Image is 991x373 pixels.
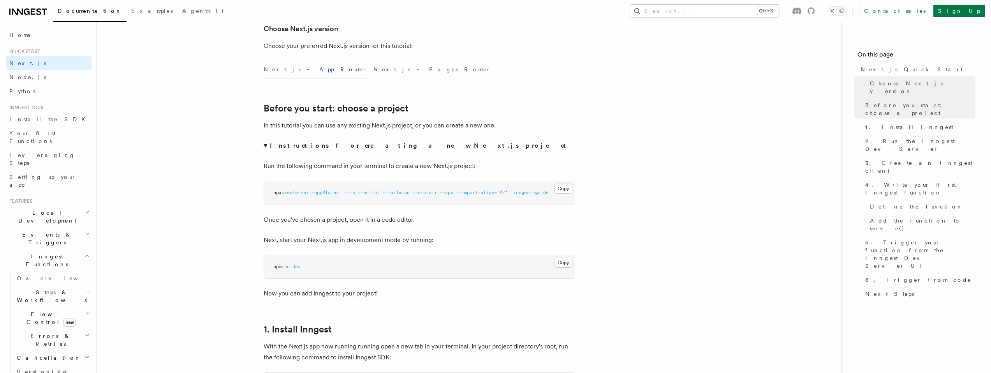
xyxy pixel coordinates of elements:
span: --import-alias= [456,190,497,195]
span: Leveraging Steps [9,152,75,166]
button: Next.js - Pages Router [373,61,491,78]
a: Sign Up [933,5,985,17]
p: In this tutorial you can use any existing Next.js project, or you can create a new one. [264,120,575,131]
a: Before you start: choose a project [264,103,408,114]
p: Run the following command in your terminal to create a new Next.js project: [264,161,575,171]
span: npx [273,190,282,195]
span: 2. Run the Inngest Dev Server [865,137,975,153]
p: Now you can add Inngest to your project! [264,288,575,299]
span: Examples [131,8,173,14]
a: Home [6,28,92,42]
a: Setting up your app [6,170,92,192]
span: --app [440,190,453,195]
a: Next.js Quick Start [857,62,975,76]
span: --tailwind [382,190,410,195]
p: With the Next.js app now running running open a new tab in your terminal. In your project directo... [264,341,575,363]
span: Local Development [6,209,85,225]
a: Leveraging Steps [6,148,92,170]
span: 3. Create an Inngest client [865,159,975,175]
button: Inngest Functions [6,249,92,271]
a: Next.js [6,56,92,70]
a: Your first Functions [6,126,92,148]
summary: Instructions for creating a new Next.js project [264,140,575,151]
span: Define the function [870,203,963,210]
span: Flow Control [14,310,86,326]
a: 3. Create an Inngest client [862,156,975,178]
strong: Instructions for creating a new Next.js project [270,142,569,149]
h4: On this page [857,50,975,62]
a: Before you start: choose a project [862,98,975,120]
span: 6. Trigger from code [865,276,972,284]
a: 1. Install Inngest [264,324,332,335]
a: 2. Run the Inngest Dev Server [862,134,975,156]
span: npm [273,264,282,269]
button: Copy [554,184,572,194]
a: 5. Trigger your function from the Inngest Dev Server UI [862,235,975,273]
a: Add the function to serve() [867,214,975,235]
span: Home [9,31,31,39]
span: Inngest Functions [6,253,84,268]
p: Once you've chosen a project, open it in a code editor. [264,214,575,225]
button: Copy [554,258,572,268]
span: Install the SDK [9,116,90,122]
p: Choose your preferred Next.js version for this tutorial: [264,41,575,51]
span: --eslint [358,190,380,195]
button: Search...Ctrl+K [630,5,780,17]
span: new [63,318,76,327]
button: Next.js - App Router [264,61,367,78]
a: Choose Next.js version [264,23,338,34]
span: Your first Functions [9,130,56,144]
button: Local Development [6,206,92,228]
span: Next.js [9,60,46,66]
span: Events & Triggers [6,231,85,246]
button: Cancellation [14,351,92,365]
a: Overview [14,271,92,285]
span: 5. Trigger your function from the Inngest Dev Server UI [865,239,975,270]
span: Overview [17,275,97,281]
span: Next Steps [865,290,914,298]
span: --src-dir [412,190,437,195]
button: Steps & Workflows [14,285,92,307]
span: Documentation [58,8,122,14]
p: Next, start your Next.js app in development mode by running: [264,235,575,246]
span: Quick start [6,48,40,55]
a: 6. Trigger from code [862,273,975,287]
span: Steps & Workflows [14,288,87,304]
a: Choose Next.js version [867,76,975,98]
span: AgentKit [182,8,224,14]
a: Define the function [867,200,975,214]
span: Add the function to serve() [870,217,975,232]
span: Choose Next.js version [870,80,975,95]
span: 4. Write your first Inngest function [865,181,975,196]
span: create-next-app@latest [282,190,341,195]
a: Python [6,84,92,98]
span: 1. Install Inngest [865,123,953,131]
a: Examples [127,2,178,21]
kbd: Ctrl+K [757,7,775,15]
a: 4. Write your first Inngest function [862,178,975,200]
a: AgentKit [178,2,228,21]
a: 1. Install Inngest [862,120,975,134]
button: Errors & Retries [14,329,92,351]
span: Python [9,88,38,94]
button: Flow Controlnew [14,307,92,329]
a: Contact sales [859,5,930,17]
span: dev [292,264,301,269]
span: Errors & Retries [14,332,84,348]
button: Events & Triggers [6,228,92,249]
span: Node.js [9,74,46,80]
a: Node.js [6,70,92,84]
span: Cancellation [14,354,81,362]
span: run [282,264,290,269]
button: Toggle dark mode [827,6,846,16]
span: Setting up your app [9,174,76,188]
a: Documentation [53,2,127,22]
span: '@/*' [497,190,510,195]
span: inngest-guide [513,190,549,195]
span: Inngest tour [6,104,44,111]
span: Next.js Quick Start [861,65,963,73]
span: Before you start: choose a project [865,101,975,117]
span: --ts [344,190,355,195]
span: Features [6,198,32,204]
a: Install the SDK [6,112,92,126]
